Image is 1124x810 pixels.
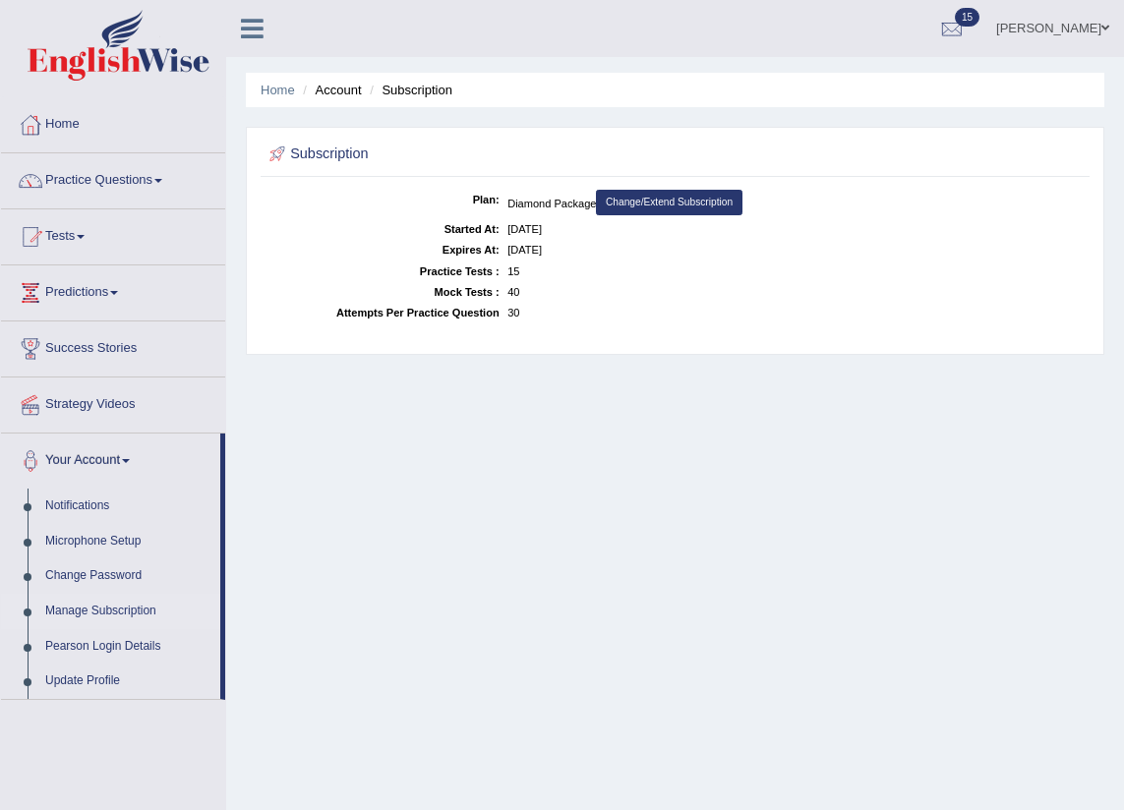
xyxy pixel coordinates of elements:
dd: Diamond Package [507,190,1085,219]
dd: 30 [507,303,1085,323]
dt: Started At: [266,219,500,240]
dt: Mock Tests : [266,282,500,303]
a: Pearson Login Details [36,629,220,665]
dt: Plan: [266,190,500,210]
dd: [DATE] [507,219,1085,240]
a: Home [1,97,225,146]
a: Microphone Setup [36,524,220,559]
a: Predictions [1,265,225,315]
a: Your Account [1,434,220,483]
dt: Attempts Per Practice Question [266,303,500,323]
li: Subscription [365,81,452,99]
a: Home [261,83,295,97]
a: Notifications [36,489,220,524]
a: Tests [1,209,225,259]
a: Strategy Videos [1,377,225,427]
dt: Expires At: [266,240,500,260]
dt: Practice Tests : [266,261,500,282]
dd: 15 [507,261,1085,282]
li: Account [298,81,361,99]
a: Practice Questions [1,153,225,202]
h2: Subscription [266,142,774,167]
dd: [DATE] [507,240,1085,260]
a: Change/Extend Subscription [596,190,741,215]
a: Success Stories [1,321,225,371]
a: Manage Subscription [36,594,220,629]
dd: 40 [507,282,1085,303]
span: 15 [955,8,979,27]
a: Change Password [36,558,220,594]
a: Update Profile [36,664,220,699]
